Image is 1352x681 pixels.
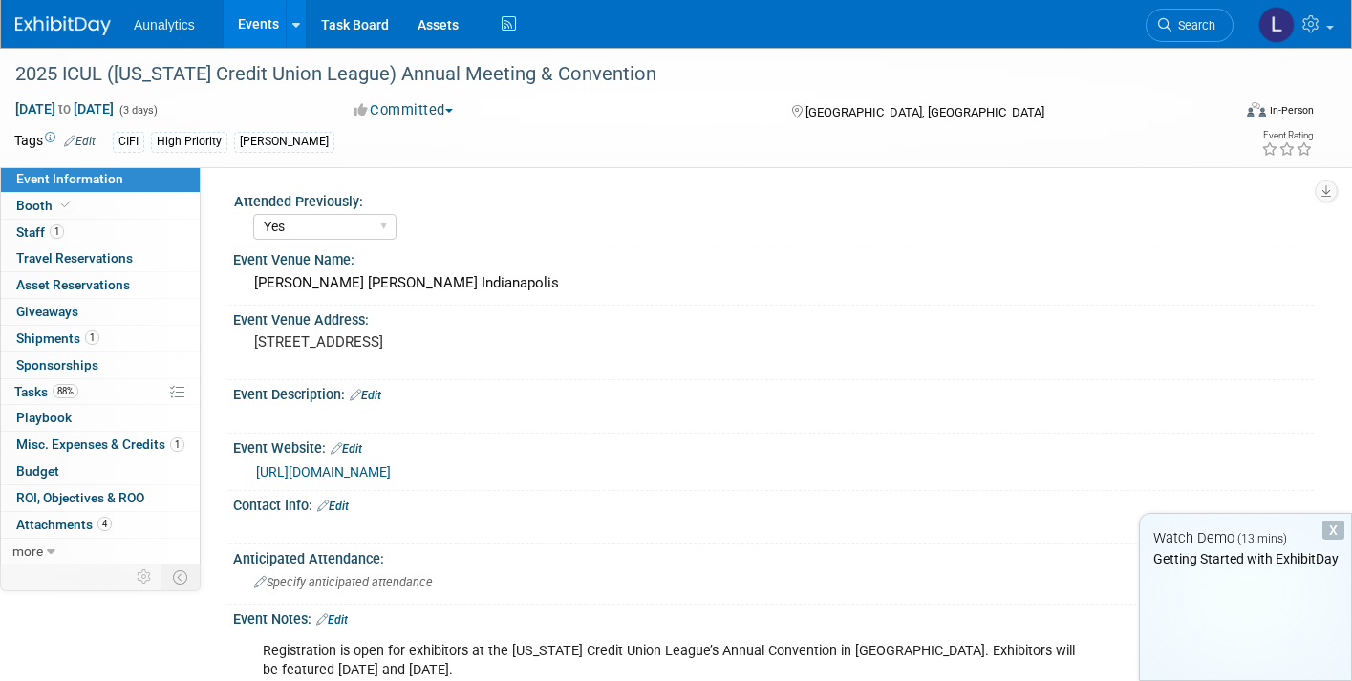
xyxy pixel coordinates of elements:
span: 1 [85,330,99,345]
div: High Priority [151,132,227,152]
a: Giveaways [1,299,200,325]
span: ROI, Objectives & ROO [16,490,144,505]
a: Misc. Expenses & Credits1 [1,432,200,458]
a: Shipments1 [1,326,200,351]
a: Sponsorships [1,352,200,378]
a: Playbook [1,405,200,431]
div: CIFI [113,132,144,152]
span: Search [1171,18,1215,32]
a: Edit [331,442,362,456]
td: Toggle Event Tabs [161,564,201,589]
span: Staff [16,224,64,240]
div: Event Venue Name: [233,245,1314,269]
a: Attachments4 [1,512,200,538]
td: Tags [14,131,96,153]
div: Attended Previously: [234,187,1305,211]
div: [PERSON_NAME] [234,132,334,152]
div: Event Rating [1261,131,1313,140]
span: 4 [97,517,112,531]
span: Tasks [14,384,78,399]
pre: [STREET_ADDRESS] [254,333,662,351]
a: more [1,539,200,564]
a: [URL][DOMAIN_NAME] [256,464,391,479]
span: Attachments [16,517,112,532]
span: Giveaways [16,304,78,319]
div: 2025 ICUL ([US_STATE] Credit Union League) Annual Meeting & Convention [9,57,1203,92]
div: Event Notes: [233,605,1314,629]
span: [GEOGRAPHIC_DATA], [GEOGRAPHIC_DATA] [805,105,1044,119]
img: Format-Inperson.png [1247,102,1266,117]
a: Budget [1,458,200,484]
a: ROI, Objectives & ROO [1,485,200,511]
span: Specify anticipated attendance [254,575,433,589]
a: Edit [64,135,96,148]
span: to [55,101,74,117]
span: Event Information [16,171,123,186]
div: Getting Started with ExhibitDay [1140,549,1351,568]
div: Contact Info: [233,491,1314,516]
span: Misc. Expenses & Credits [16,436,184,452]
div: Event Description: [233,380,1314,405]
span: 1 [50,224,64,239]
a: Edit [350,389,381,402]
i: Booth reservation complete [61,200,71,210]
div: Event Venue Address: [233,306,1314,330]
a: Asset Reservations [1,272,200,298]
a: Booth [1,193,200,219]
span: Asset Reservations [16,277,130,292]
div: Event Website: [233,434,1314,458]
span: Travel Reservations [16,250,133,266]
a: Edit [316,613,348,627]
span: Playbook [16,410,72,425]
span: Shipments [16,330,99,346]
img: ExhibitDay [15,16,111,35]
div: Watch Demo [1140,528,1351,548]
span: Booth [16,198,75,213]
div: Anticipated Attendance: [233,544,1314,568]
a: Edit [317,500,349,513]
div: In-Person [1269,103,1314,117]
a: Event Information [1,166,200,192]
div: Dismiss [1322,521,1344,540]
a: Staff1 [1,220,200,245]
span: 88% [53,384,78,398]
span: [DATE] [DATE] [14,100,115,117]
a: Tasks88% [1,379,200,405]
div: Event Format [1121,99,1314,128]
td: Personalize Event Tab Strip [128,564,161,589]
img: Leanna Adeola [1258,7,1295,43]
a: Search [1146,9,1234,42]
span: (13 mins) [1237,532,1287,545]
span: Budget [16,463,59,479]
button: Committed [347,100,461,120]
span: Aunalytics [134,17,195,32]
span: more [12,543,43,559]
span: Sponsorships [16,357,98,372]
a: Travel Reservations [1,245,200,271]
span: (3 days) [118,104,158,117]
div: [PERSON_NAME] [PERSON_NAME] Indianapolis [247,268,1299,298]
span: 1 [170,437,184,452]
